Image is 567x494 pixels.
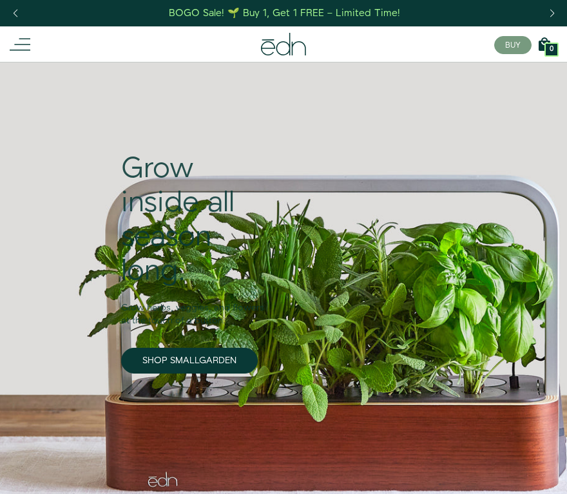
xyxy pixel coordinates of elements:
button: BUY [494,36,532,54]
div: Grow herbs, veggies, and flowers at the touch of a button. [121,289,268,327]
a: BOGO Sale! 🌱 Buy 1, Get 1 FREE – Limited Time! [168,3,402,23]
span: 0 [550,46,553,53]
iframe: Opens a widget where you can find more information [468,455,554,488]
div: Grow inside all season long. [121,152,268,288]
a: SHOP SMALLGARDEN [121,348,258,374]
div: BOGO Sale! 🌱 Buy 1, Get 1 FREE – Limited Time! [169,6,400,20]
